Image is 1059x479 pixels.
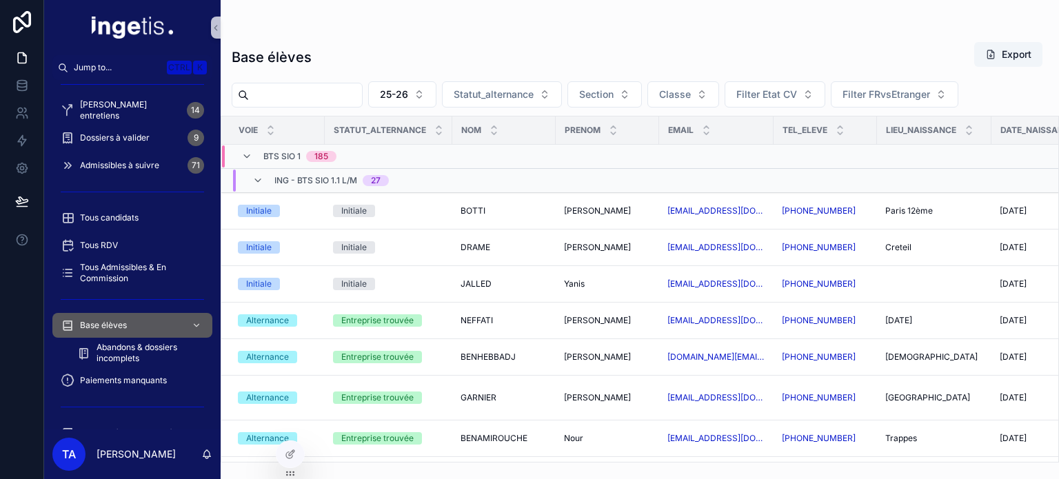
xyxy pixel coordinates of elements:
span: Dossiers à valider [80,132,150,143]
a: Paiements manquants [52,368,212,393]
span: Classe [659,88,691,101]
a: [PHONE_NUMBER] [782,315,856,326]
a: Paris 12ème [885,205,983,216]
span: Prenom [565,125,601,136]
a: [EMAIL_ADDRESS][DOMAIN_NAME] [667,205,765,216]
a: Initiale [238,205,316,217]
span: Trappes [885,433,917,444]
a: [PERSON_NAME] [564,351,651,363]
span: Base élèves [80,320,127,331]
span: TA [62,446,76,462]
a: [EMAIL_ADDRESS][DOMAIN_NAME] [667,433,765,444]
a: Entreprise trouvée [333,432,444,445]
a: [EMAIL_ADDRESS][DOMAIN_NAME] [667,242,765,253]
span: [DATE] [885,315,912,326]
span: Statut_alternance [454,88,534,101]
a: [PHONE_NUMBER] [782,392,869,403]
span: GARNIER [461,392,496,403]
span: BENHEBBADJ [461,351,516,363]
div: Alternance [246,391,289,404]
span: Creteil [885,242,911,253]
a: GARNIER [461,392,547,403]
button: Select Button [368,81,436,108]
div: Alternance [246,314,289,327]
span: BTS SIO 1 [263,151,301,162]
a: [PHONE_NUMBER] [782,351,856,363]
a: [PERSON_NAME] [564,392,651,403]
a: Admissibles à suivre71 [52,153,212,178]
a: Alternance [238,391,316,404]
a: [PHONE_NUMBER] [782,278,856,289]
div: Initiale [341,205,367,217]
a: [PHONE_NUMBER] [782,392,856,403]
a: [PHONE_NUMBER] [782,315,869,326]
span: Tel_eleve [783,125,827,136]
a: [EMAIL_ADDRESS][DOMAIN_NAME] [667,315,765,326]
span: Filter FRvsEtranger [843,88,930,101]
a: Initiale [333,241,444,254]
a: Tous RDV [52,233,212,258]
a: Nour [564,433,651,444]
a: Initiale [238,241,316,254]
span: NOM [461,125,481,136]
a: [PERSON_NAME] entretiens14 [52,98,212,123]
button: Export [974,42,1042,67]
button: Select Button [725,81,825,108]
a: [DEMOGRAPHIC_DATA] [885,351,983,363]
a: Tous candidats [52,205,212,230]
span: [DATE] [1000,315,1027,326]
a: Yanis [564,278,651,289]
span: Filter Etat CV [736,88,797,101]
span: Tous RDV [80,240,118,251]
a: Entreprise trouvée [333,314,444,327]
div: Entreprise trouvée [341,391,414,404]
a: Base élèves [52,313,212,338]
span: BENAMIROUCHE [461,433,527,444]
button: Select Button [442,81,562,108]
a: Alternance [238,432,316,445]
div: 14 [187,102,204,119]
div: Initiale [341,278,367,290]
span: Jump to... [74,62,161,73]
span: [PERSON_NAME] [564,205,631,216]
span: Yanis [564,278,585,289]
span: [DATE] [1000,433,1027,444]
span: Voie [239,125,258,136]
span: [DEMOGRAPHIC_DATA] [885,351,978,363]
div: Entreprise trouvée [341,351,414,363]
span: K [194,62,205,73]
a: [PHONE_NUMBER] [782,242,869,253]
a: Abandons & dossiers incomplets [69,340,212,365]
button: Select Button [831,81,958,108]
a: Tous Admissibles & En Commission [52,261,212,285]
a: Initiale [333,278,444,290]
span: Paris 12ème [885,205,933,216]
div: Initiale [246,278,272,290]
a: Initiale [333,205,444,217]
span: JALLED [461,278,492,289]
span: [DATE] [1000,242,1027,253]
span: [DATE] [1000,392,1027,403]
span: [DATE] [1000,351,1027,363]
a: [PHONE_NUMBER] [782,433,856,444]
p: [PERSON_NAME] [97,447,176,461]
span: Base CV (en recherche) [80,427,173,438]
a: NEFFATI [461,315,547,326]
span: Ctrl [167,61,192,74]
div: 71 [188,157,204,174]
span: Email [668,125,694,136]
span: [PERSON_NAME] [564,351,631,363]
a: [PHONE_NUMBER] [782,433,869,444]
span: [PERSON_NAME] entretiens [80,99,181,121]
span: Abandons & dossiers incomplets [97,342,199,364]
div: Initiale [246,241,272,254]
a: [PERSON_NAME] [564,242,651,253]
a: [PHONE_NUMBER] [782,205,869,216]
span: [DATE] [1000,278,1027,289]
span: [DATE] [1000,205,1027,216]
img: App logo [92,17,173,39]
a: [GEOGRAPHIC_DATA] [885,392,983,403]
